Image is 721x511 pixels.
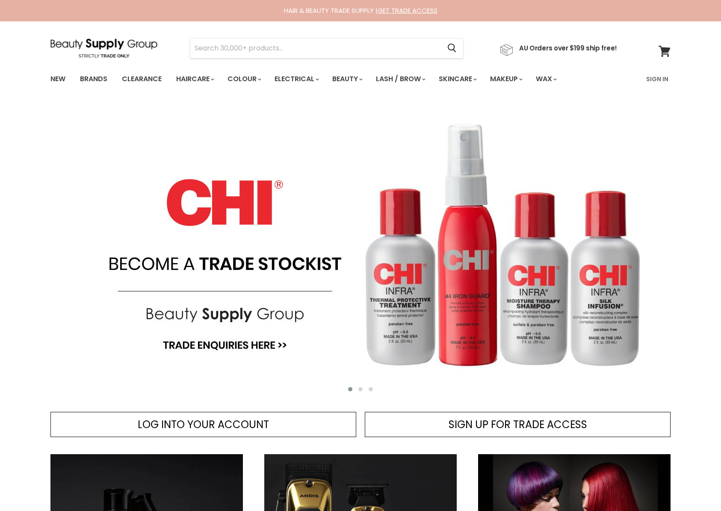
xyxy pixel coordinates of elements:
input: Search [190,38,440,58]
ul: Main menu [44,67,603,91]
a: Electrical [268,70,324,88]
a: Wax [529,70,562,88]
span: SIGN UP FOR TRADE ACCESS [449,417,587,432]
a: Skincare [432,70,482,88]
a: GET TRADE ACCESS [378,6,437,15]
span: LOG INTO YOUR ACCOUNT [138,417,269,432]
nav: Main [40,67,681,91]
a: Lash / Brow [369,70,431,88]
a: Clearance [115,70,168,88]
button: Search [440,38,463,58]
a: Haircare [170,70,219,88]
a: LOG INTO YOUR ACCOUNT [50,412,356,438]
a: Colour [221,70,266,88]
a: Beauty [326,70,368,88]
form: Product [190,38,464,59]
a: Sign In [641,70,674,88]
a: SIGN UP FOR TRADE ACCESS [365,412,671,438]
a: Makeup [484,70,528,88]
a: New [44,70,72,88]
a: Brands [74,70,114,88]
div: HAIR & BEAUTY TRADE SUPPLY | [40,6,681,15]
